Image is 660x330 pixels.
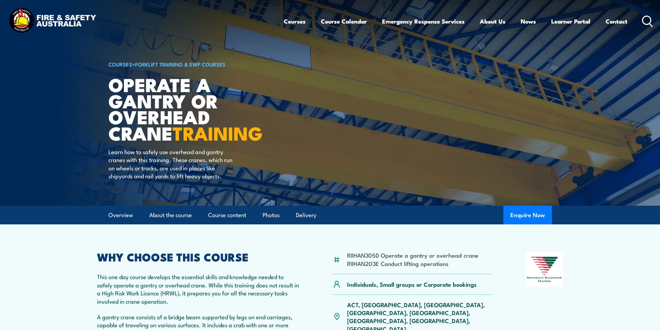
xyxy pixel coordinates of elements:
a: Course content [208,206,246,224]
p: Learn how to safely use overhead and gantry cranes with this training. These cranes, which run on... [108,148,235,180]
button: Enquire Now [503,206,552,224]
a: About Us [480,12,505,30]
h2: WHY CHOOSE THIS COURSE [97,252,299,261]
h1: Operate a Gantry or Overhead Crane [108,76,280,141]
a: Forklift Training & EWP Courses [135,60,226,68]
a: Overview [108,206,133,224]
h6: > [108,60,280,68]
a: Contact [606,12,627,30]
a: COURSES [108,60,132,68]
a: Delivery [296,206,316,224]
a: Courses [284,12,306,30]
a: Emergency Response Services [382,12,465,30]
p: This one day course develops the essential skills and knowledge needed to safely operate a gantry... [97,273,299,305]
p: Individuals, Small groups or Corporate bookings [347,280,477,288]
a: Learner Portal [551,12,590,30]
a: News [521,12,536,30]
a: About the course [149,206,192,224]
li: RIIHAN305D Operate a gantry or overhead crane [347,251,478,259]
a: Photos [263,206,280,224]
strong: TRAINING [173,118,263,147]
a: Course Calendar [321,12,367,30]
li: RIIHAN203E Conduct lifting operations [347,259,478,267]
img: Nationally Recognised Training logo. [526,252,563,287]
